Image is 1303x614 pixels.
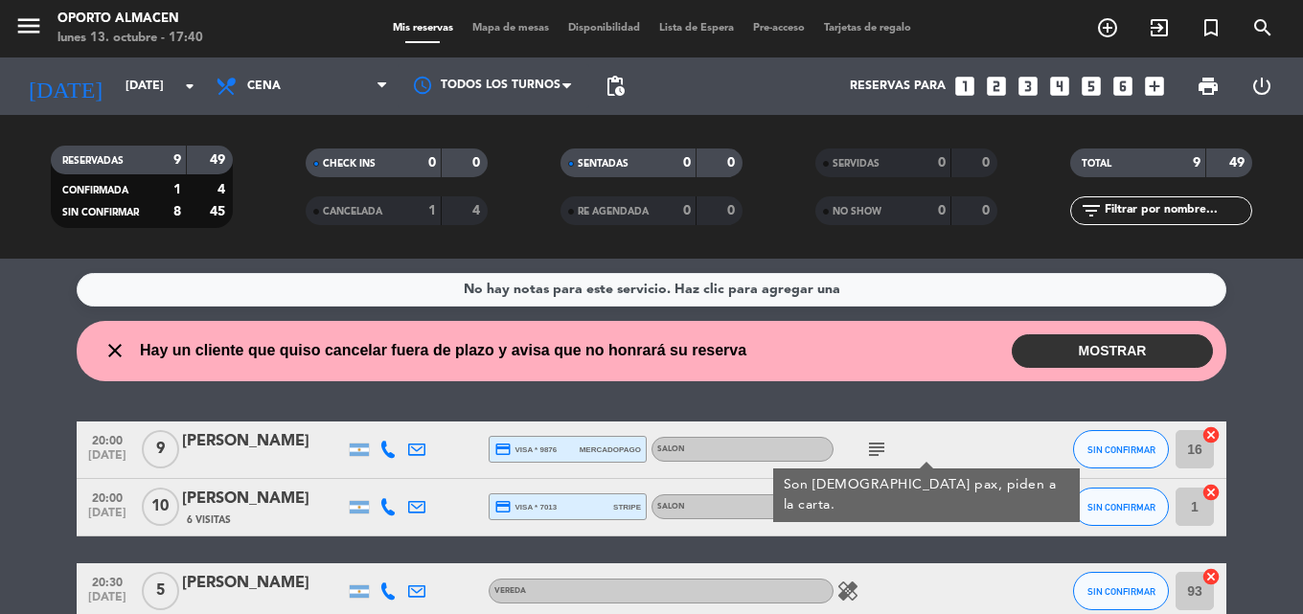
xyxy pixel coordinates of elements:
[14,11,43,47] button: menu
[1197,75,1220,98] span: print
[613,501,641,513] span: stripe
[1148,16,1171,39] i: exit_to_app
[472,204,484,217] strong: 4
[982,204,994,217] strong: 0
[833,207,881,216] span: NO SHOW
[559,23,650,34] span: Disponibilidad
[463,23,559,34] span: Mapa de mesas
[1201,483,1221,502] i: cancel
[83,486,131,508] span: 20:00
[1103,200,1251,221] input: Filtrar por nombre...
[784,475,1070,515] div: Son [DEMOGRAPHIC_DATA] pax, piden a la carta.
[14,65,116,107] i: [DATE]
[580,443,641,456] span: mercadopago
[1016,74,1040,99] i: looks_3
[938,156,946,170] strong: 0
[984,74,1009,99] i: looks_two
[1073,488,1169,526] button: SIN CONFIRMAR
[952,74,977,99] i: looks_one
[727,204,739,217] strong: 0
[217,183,229,196] strong: 4
[1229,156,1248,170] strong: 49
[1087,444,1155,455] span: SIN CONFIRMAR
[1073,572,1169,610] button: SIN CONFIRMAR
[1087,502,1155,512] span: SIN CONFIRMAR
[494,441,512,458] i: credit_card
[83,591,131,613] span: [DATE]
[1200,16,1223,39] i: turned_in_not
[578,159,629,169] span: SENTADAS
[650,23,743,34] span: Lista de Espera
[494,441,557,458] span: visa * 9876
[938,204,946,217] strong: 0
[62,156,124,166] span: RESERVADAS
[814,23,921,34] span: Tarjetas de regalo
[743,23,814,34] span: Pre-acceso
[62,186,128,195] span: CONFIRMADA
[178,75,201,98] i: arrow_drop_down
[1110,74,1135,99] i: looks_6
[865,438,888,461] i: subject
[472,156,484,170] strong: 0
[727,156,739,170] strong: 0
[173,205,181,218] strong: 8
[494,498,557,515] span: visa * 7013
[494,587,526,595] span: VEREDA
[57,29,203,48] div: lunes 13. octubre - 17:40
[1235,57,1289,115] div: LOG OUT
[1250,75,1273,98] i: power_settings_new
[62,208,139,217] span: SIN CONFIRMAR
[173,183,181,196] strong: 1
[182,487,345,512] div: [PERSON_NAME]
[464,279,840,301] div: No hay notas para este servicio. Haz clic para agregar una
[323,159,376,169] span: CHECK INS
[1073,430,1169,468] button: SIN CONFIRMAR
[14,11,43,40] i: menu
[83,507,131,529] span: [DATE]
[1047,74,1072,99] i: looks_4
[142,572,179,610] span: 5
[836,580,859,603] i: healing
[1251,16,1274,39] i: search
[140,338,746,363] span: Hay un cliente que quiso cancelar fuera de plazo y avisa que no honrará su reserva
[1142,74,1167,99] i: add_box
[833,159,880,169] span: SERVIDAS
[103,339,126,362] i: close
[83,570,131,592] span: 20:30
[383,23,463,34] span: Mis reservas
[1087,586,1155,597] span: SIN CONFIRMAR
[657,503,685,511] span: SALON
[187,512,231,528] span: 6 Visitas
[83,428,131,450] span: 20:00
[428,204,436,217] strong: 1
[1080,199,1103,222] i: filter_list
[850,80,946,93] span: Reservas para
[182,571,345,596] div: [PERSON_NAME]
[1201,567,1221,586] i: cancel
[578,207,649,216] span: RE AGENDADA
[494,498,512,515] i: credit_card
[982,156,994,170] strong: 0
[1079,74,1104,99] i: looks_5
[210,153,229,167] strong: 49
[247,80,281,93] span: Cena
[1201,425,1221,444] i: cancel
[1082,159,1111,169] span: TOTAL
[182,429,345,454] div: [PERSON_NAME]
[683,204,691,217] strong: 0
[83,449,131,471] span: [DATE]
[210,205,229,218] strong: 45
[604,75,627,98] span: pending_actions
[683,156,691,170] strong: 0
[428,156,436,170] strong: 0
[1096,16,1119,39] i: add_circle_outline
[323,207,382,216] span: CANCELADA
[142,430,179,468] span: 9
[1012,334,1213,368] button: MOSTRAR
[173,153,181,167] strong: 9
[1193,156,1200,170] strong: 9
[657,445,685,453] span: SALON
[57,10,203,29] div: Oporto Almacen
[142,488,179,526] span: 10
